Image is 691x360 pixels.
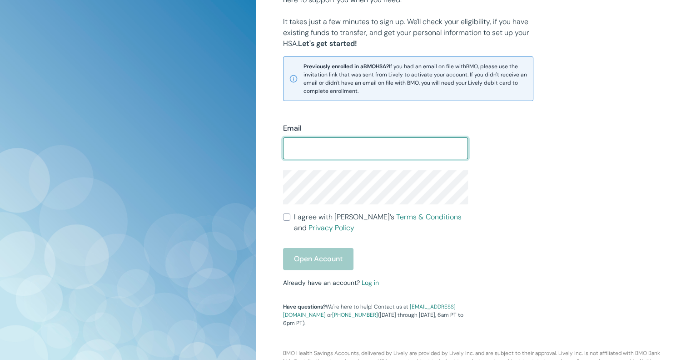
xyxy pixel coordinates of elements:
span: I agree with [PERSON_NAME]’s and [294,212,468,233]
small: Already have an account? [283,279,379,287]
a: Log in [362,279,379,287]
p: We're here to help! Contact us at or ([DATE] through [DATE], 6am PT to 6pm PT). [283,303,468,327]
strong: Have questions? [283,303,326,310]
a: Terms & Conditions [396,212,462,222]
a: [PHONE_NUMBER] [332,311,378,319]
a: Privacy Policy [308,223,354,233]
